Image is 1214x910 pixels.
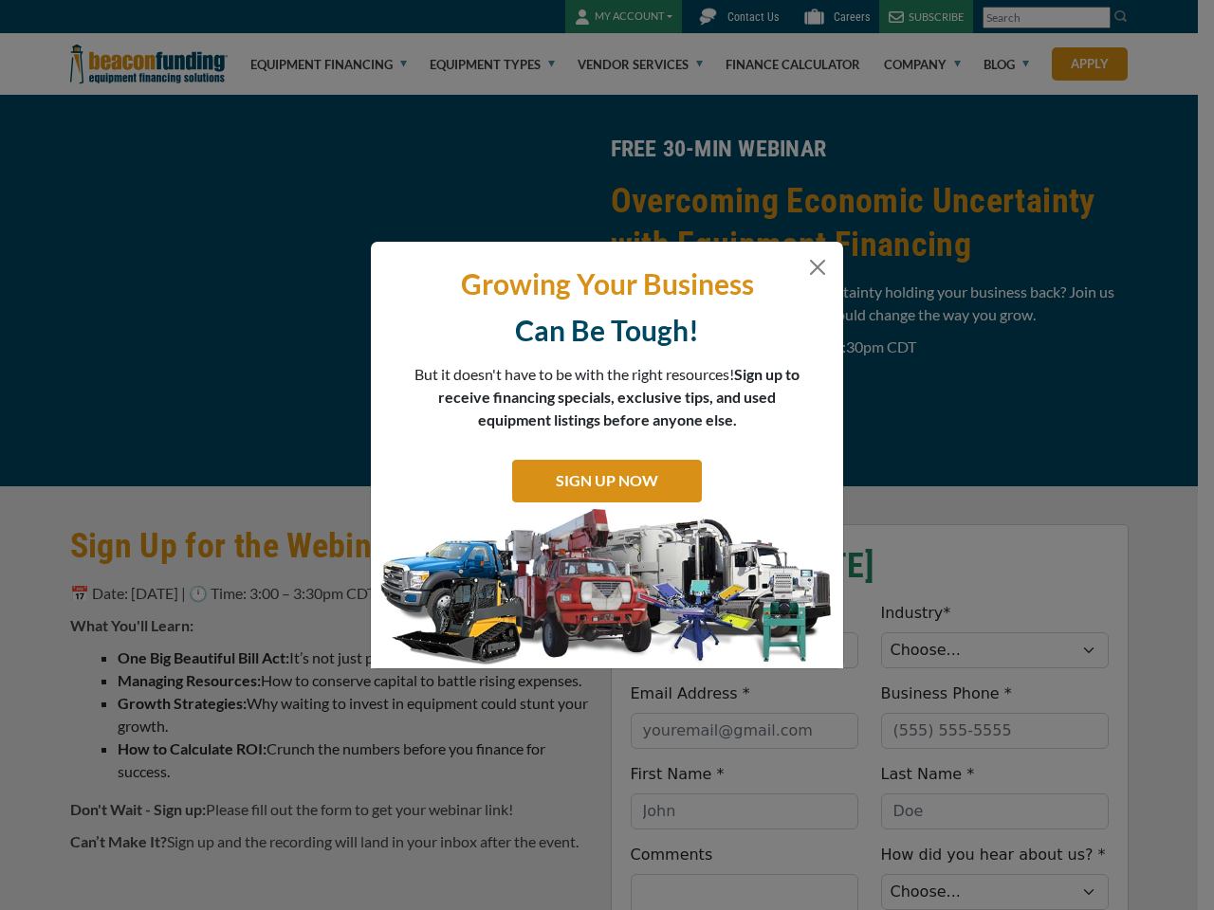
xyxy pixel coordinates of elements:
[371,507,843,668] img: subscribe-modal.jpg
[512,460,702,502] a: SIGN UP NOW
[385,312,829,349] p: Can Be Tough!
[438,365,800,428] span: Sign up to receive financing specials, exclusive tips, and used equipment listings before anyone ...
[806,256,829,279] button: Close
[385,265,829,302] p: Growing Your Business
[414,363,800,431] p: But it doesn't have to be with the right resources!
